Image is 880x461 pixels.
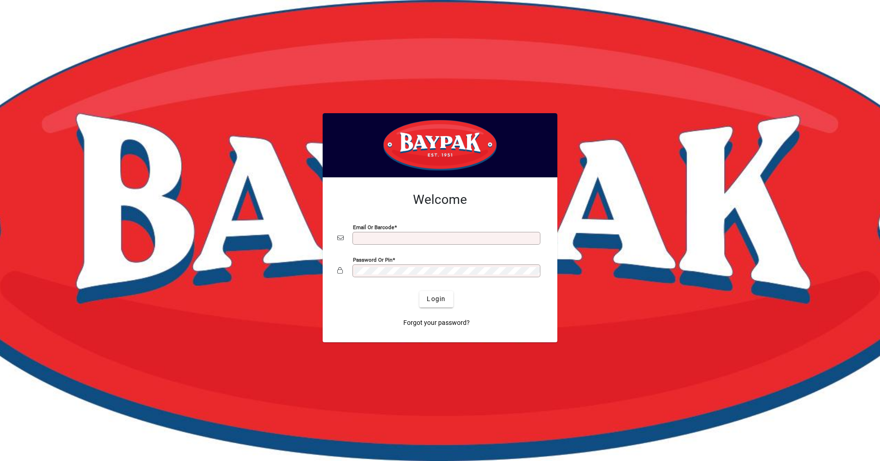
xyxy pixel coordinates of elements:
[427,294,445,304] span: Login
[400,315,473,331] a: Forgot your password?
[353,224,394,230] mat-label: Email or Barcode
[419,291,453,307] button: Login
[337,192,543,208] h2: Welcome
[353,256,392,263] mat-label: Password or Pin
[403,318,470,328] span: Forgot your password?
